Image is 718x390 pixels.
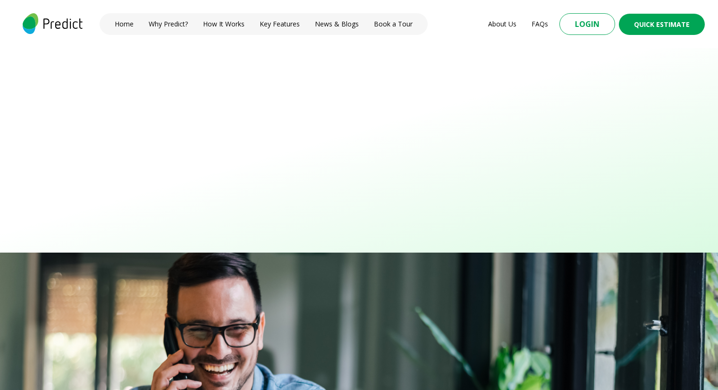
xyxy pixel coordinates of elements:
[115,19,134,29] a: Home
[149,19,188,29] a: Why Predict?
[559,13,615,35] button: Login
[488,19,516,29] a: About Us
[21,13,84,34] img: logo
[260,19,300,29] a: Key Features
[532,19,548,29] a: FAQs
[374,19,413,29] a: Book a Tour
[315,19,359,29] a: News & Blogs
[619,14,705,35] button: Quick Estimate
[203,19,245,29] a: How It Works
